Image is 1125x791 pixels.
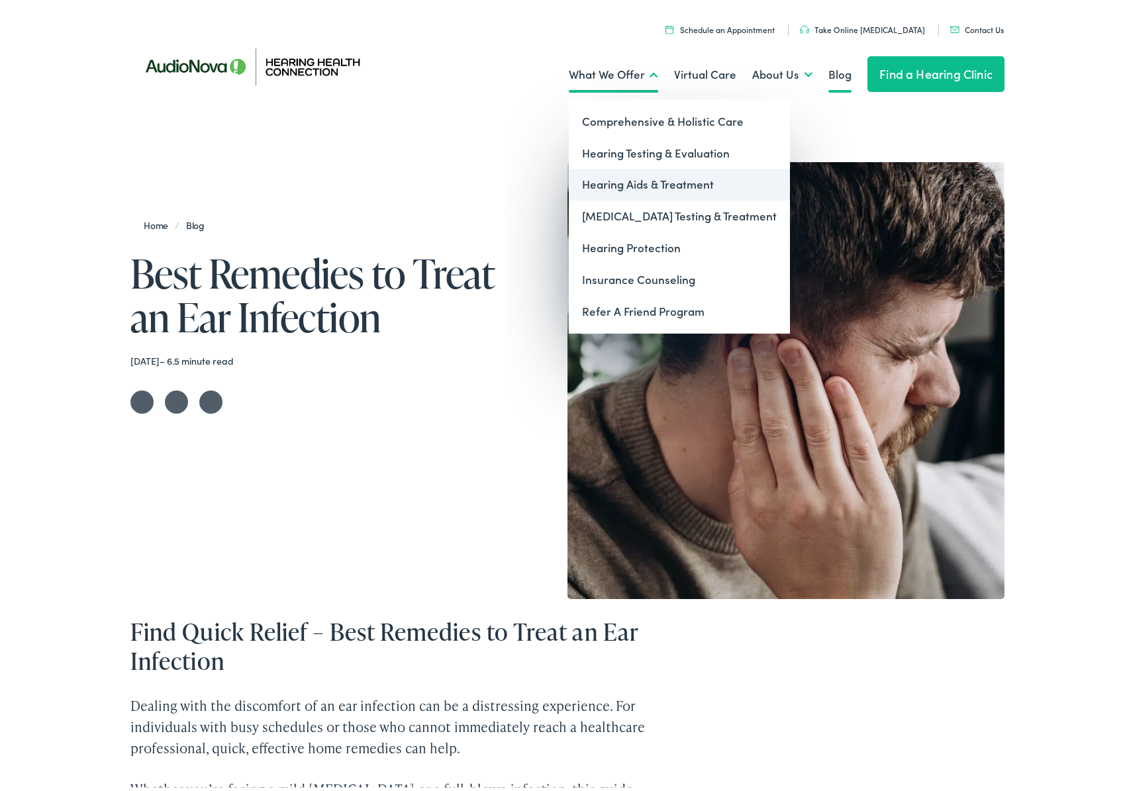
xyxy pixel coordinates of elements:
a: Hearing Protection [569,229,790,261]
a: Refer A Friend Program [569,293,790,324]
h2: Find Quick Relief – Best Remedies to Treat an Ear Infection [130,614,655,671]
div: – 6.5 minute read [130,352,532,363]
a: Share on LinkedIn [199,387,222,410]
a: About Us [752,47,812,96]
img: utility icon [950,23,959,30]
a: Take Online [MEDICAL_DATA] [800,21,925,32]
h1: Best Remedies to Treat an Ear Infection [130,248,532,336]
a: Schedule an Appointment [665,21,775,32]
a: Home [144,215,175,228]
a: Virtual Care [674,47,736,96]
img: utility icon [665,22,673,30]
a: What We Offer [569,47,658,96]
a: Hearing Testing & Evaluation [569,134,790,166]
a: Hearing Aids & Treatment [569,165,790,197]
a: [MEDICAL_DATA] Testing & Treatment [569,197,790,229]
a: Comprehensive & Holistic Care [569,103,790,134]
a: Share on Twitter [130,387,154,410]
a: Contact Us [950,21,1004,32]
span: / [144,215,211,228]
a: Share on Facebook [165,387,188,410]
a: Find a Hearing Clinic [867,53,1004,89]
a: Blog [828,47,852,96]
time: [DATE] [130,351,160,364]
p: Dealing with the discomfort of an ear infection can be a distressing experience. For individuals ... [130,692,655,755]
a: Blog [179,215,211,228]
a: Insurance Counseling [569,261,790,293]
img: utility icon [800,23,809,30]
img: A Pennsylvania man in pain from an ear infection looking for a home relief solution. [567,159,1004,596]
